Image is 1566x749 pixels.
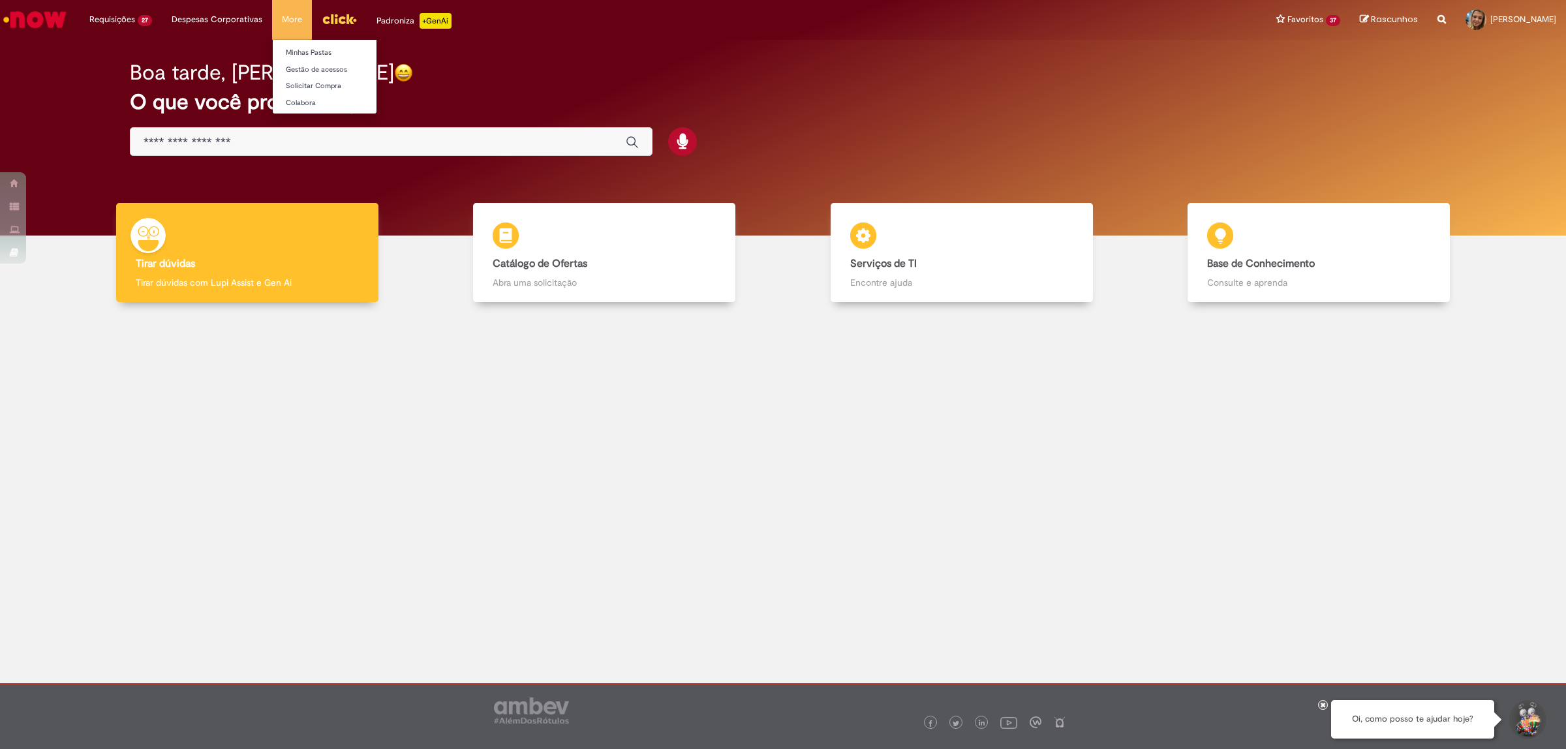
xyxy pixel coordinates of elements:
img: logo_footer_facebook.png [927,720,934,727]
b: Base de Conhecimento [1207,257,1315,270]
img: logo_footer_ambev_rotulo_gray.png [494,697,569,724]
span: Favoritos [1287,13,1323,26]
div: Padroniza [376,13,452,29]
p: Encontre ajuda [850,276,1073,289]
span: 27 [138,15,152,26]
a: Tirar dúvidas Tirar dúvidas com Lupi Assist e Gen Ai [69,203,426,303]
b: Catálogo de Ofertas [493,257,587,270]
span: More [282,13,302,26]
span: Requisições [89,13,135,26]
a: Serviços de TI Encontre ajuda [783,203,1141,303]
p: Consulte e aprenda [1207,276,1430,289]
img: happy-face.png [394,63,413,82]
p: Tirar dúvidas com Lupi Assist e Gen Ai [136,276,359,289]
a: Rascunhos [1360,14,1418,26]
a: Minhas Pastas [273,46,416,60]
h2: O que você procura hoje? [130,91,1436,114]
a: Solicitar Compra [273,79,416,93]
a: Catálogo de Ofertas Abra uma solicitação [426,203,784,303]
b: Tirar dúvidas [136,257,195,270]
a: Colabora [273,96,416,110]
img: logo_footer_youtube.png [1000,714,1017,731]
span: [PERSON_NAME] [1490,14,1556,25]
img: logo_footer_linkedin.png [979,720,985,727]
b: Serviços de TI [850,257,917,270]
div: Oi, como posso te ajudar hoje? [1331,700,1494,739]
span: 37 [1326,15,1340,26]
a: Base de Conhecimento Consulte e aprenda [1141,203,1498,303]
span: Rascunhos [1371,13,1418,25]
img: logo_footer_workplace.png [1030,716,1041,728]
p: +GenAi [420,13,452,29]
img: logo_footer_naosei.png [1054,716,1066,728]
span: Despesas Corporativas [172,13,262,26]
a: Gestão de acessos [273,63,416,77]
img: ServiceNow [1,7,69,33]
img: click_logo_yellow_360x200.png [322,9,357,29]
h2: Boa tarde, [PERSON_NAME] [130,61,394,84]
button: Iniciar Conversa de Suporte [1507,700,1546,739]
img: logo_footer_twitter.png [953,720,959,727]
ul: More [272,39,377,114]
p: Abra uma solicitação [493,276,716,289]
